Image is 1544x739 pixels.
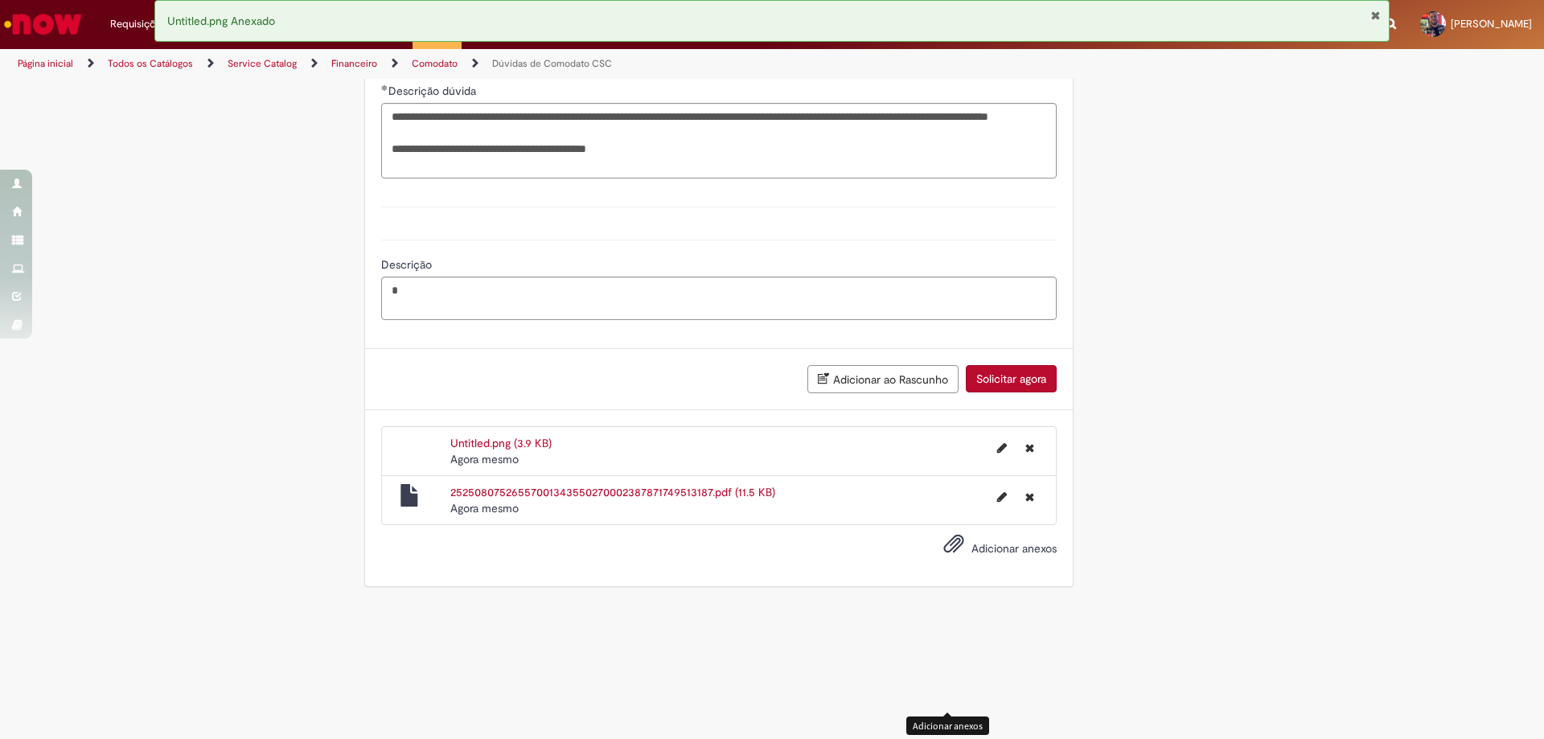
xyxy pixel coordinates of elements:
span: Descrição [381,257,435,272]
button: Fechar Notificação [1370,9,1381,22]
button: Excluir Untitled.png [1016,435,1044,461]
a: Comodato [412,57,458,70]
textarea: Descrição [381,277,1057,320]
button: Editar nome de arquivo Untitled.png [988,435,1016,461]
a: Página inicial [18,57,73,70]
span: Requisições [110,16,166,32]
span: Descrição dúvida [388,84,479,98]
ul: Trilhas de página [12,49,1017,79]
span: Adicionar anexos [971,541,1057,556]
a: Service Catalog [228,57,297,70]
a: Financeiro [331,57,377,70]
button: Adicionar ao Rascunho [807,365,959,393]
span: Untitled.png Anexado [167,14,275,28]
a: Untitled.png (3.9 KB) [450,436,552,450]
button: Solicitar agora [966,365,1057,392]
span: [PERSON_NAME] [1451,17,1532,31]
a: Dúvidas de Comodato CSC [492,57,612,70]
span: Agora mesmo [450,501,519,515]
a: Todos os Catálogos [108,57,193,70]
a: 25250807526557001343550270002387871749513187.pdf (11.5 KB) [450,485,775,499]
span: Agora mesmo [450,452,519,466]
time: 29/08/2025 15:42:19 [450,452,519,466]
div: Adicionar anexos [906,716,989,735]
textarea: Descrição dúvida [381,103,1057,179]
span: Obrigatório Preenchido [381,84,388,91]
button: Editar nome de arquivo 25250807526557001343550270002387871749513187.pdf [988,484,1016,510]
img: ServiceNow [2,8,84,40]
button: Adicionar anexos [939,529,968,566]
button: Excluir 25250807526557001343550270002387871749513187.pdf [1016,484,1044,510]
